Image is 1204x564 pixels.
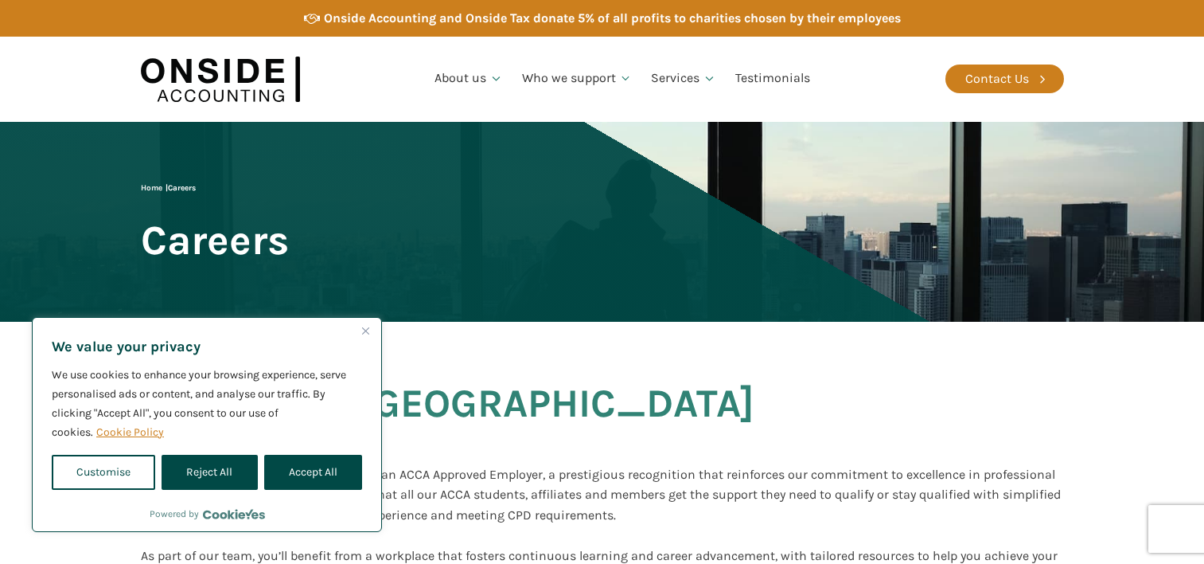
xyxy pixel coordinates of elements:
[141,218,289,262] span: Careers
[203,509,265,519] a: Visit CookieYes website
[264,455,362,490] button: Accept All
[168,183,196,193] span: Careers
[324,8,901,29] div: Onside Accounting and Onside Tax donate 5% of all profits to charities chosen by their employees
[512,52,642,106] a: Who we support
[52,455,155,490] button: Customise
[141,183,196,193] span: |
[141,382,754,464] h2: Working at [GEOGRAPHIC_DATA]
[32,317,382,532] div: We value your privacy
[641,52,726,106] a: Services
[945,65,1064,93] a: Contact Us
[141,49,300,110] img: Onside Accounting
[425,52,512,106] a: About us
[356,321,375,340] button: Close
[141,183,162,193] a: Home
[52,337,362,356] p: We value your privacy
[95,425,165,440] a: Cookie Policy
[162,455,257,490] button: Reject All
[726,52,820,106] a: Testimonials
[362,327,369,335] img: Close
[150,506,265,522] div: Powered by
[965,69,1029,89] div: Contact Us
[52,366,362,442] p: We use cookies to enhance your browsing experience, serve personalised ads or content, and analys...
